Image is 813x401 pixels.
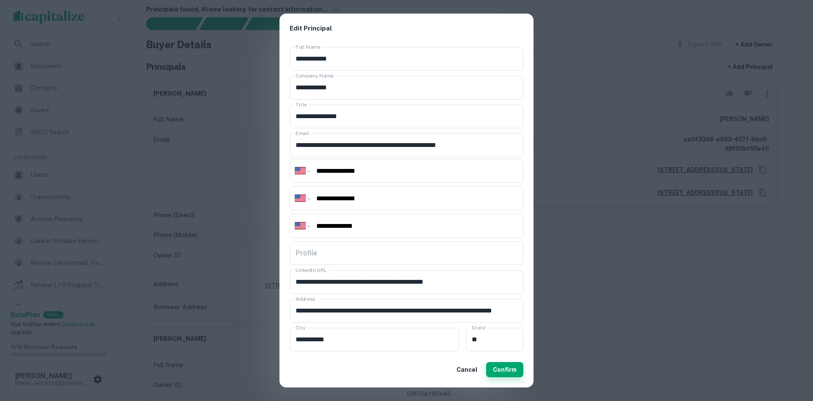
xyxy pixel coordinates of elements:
button: Confirm [486,362,523,377]
label: LinkedIn URL [296,266,327,274]
h2: Edit Principal [279,14,534,44]
label: Address [296,295,315,302]
label: Company Name [296,72,334,79]
label: Email [296,130,309,137]
label: State [472,324,485,331]
label: Full Name [296,43,321,50]
button: Cancel [453,362,481,377]
iframe: Chat Widget [771,333,813,374]
label: Title [296,101,307,108]
label: City [296,324,305,331]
